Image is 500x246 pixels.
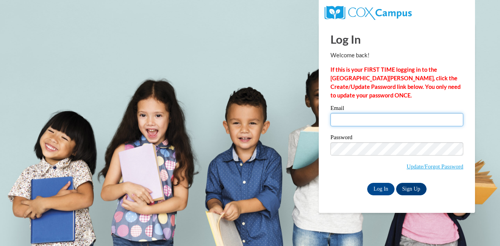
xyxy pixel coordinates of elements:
[330,66,461,99] strong: If this is your FIRST TIME logging in to the [GEOGRAPHIC_DATA][PERSON_NAME], click the Create/Upd...
[325,6,412,20] img: COX Campus
[407,163,463,170] a: Update/Forgot Password
[330,31,463,47] h1: Log In
[330,51,463,60] p: Welcome back!
[330,105,463,113] label: Email
[325,9,412,16] a: COX Campus
[396,183,427,195] a: Sign Up
[330,135,463,142] label: Password
[367,183,395,195] input: Log In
